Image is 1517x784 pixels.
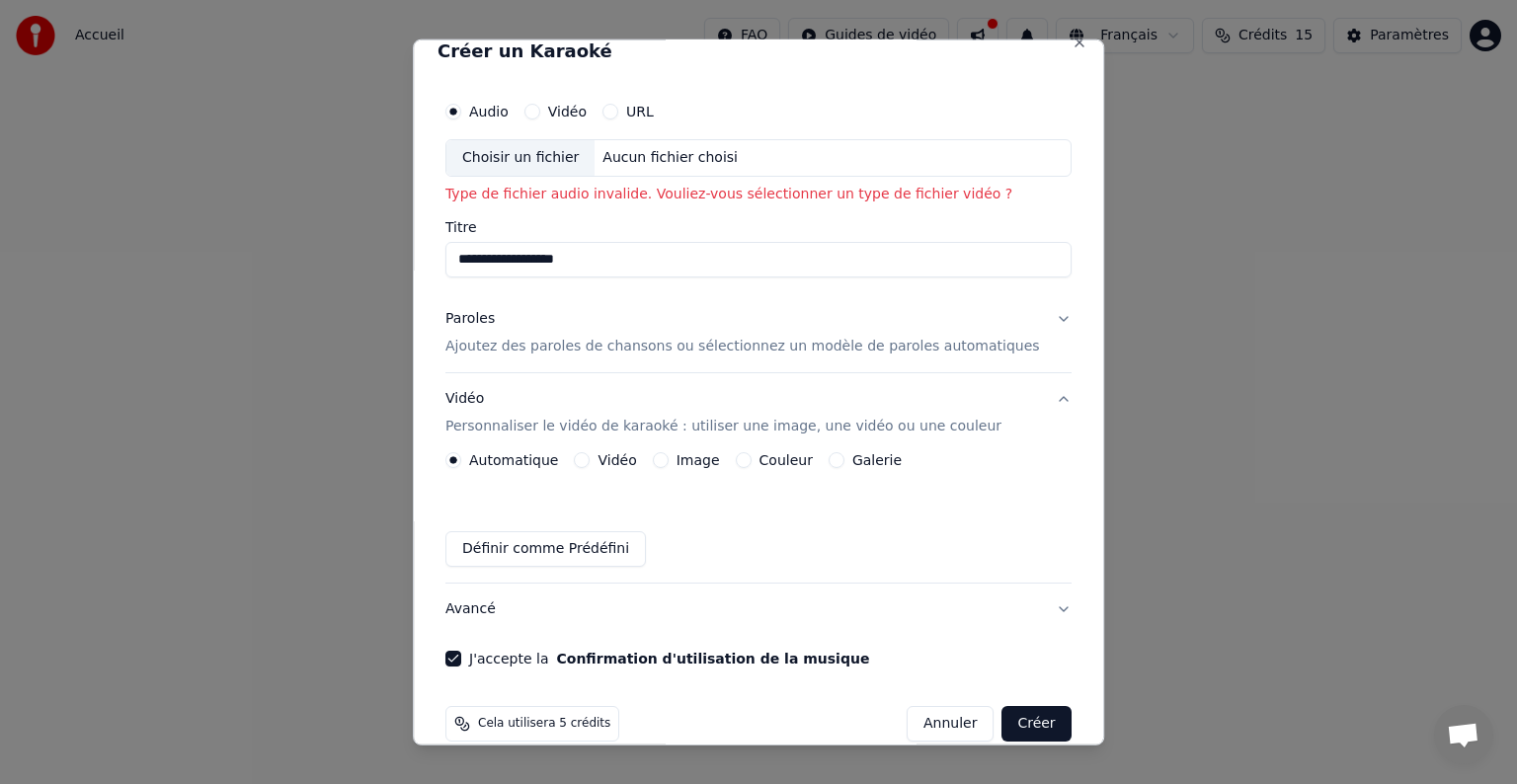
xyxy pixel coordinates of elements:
div: Aucun fichier choisi [596,148,747,168]
label: URL [626,105,654,118]
button: Annuler [907,706,994,742]
button: Créer [1002,706,1072,742]
label: Vidéo [548,105,587,118]
p: Personnaliser le vidéo de karaoké : utiliser une image, une vidéo ou une couleur [445,417,1001,436]
label: Vidéo [599,453,637,467]
label: Titre [445,220,1072,234]
div: Paroles [445,309,495,329]
p: Type de fichier audio invalide. Vouliez-vous sélectionner un type de fichier vidéo ? [445,185,1072,204]
label: Automatique [469,453,558,467]
div: Choisir un fichier [446,140,595,176]
div: VidéoPersonnaliser le vidéo de karaoké : utiliser une image, une vidéo ou une couleur [445,452,1072,583]
button: Définir comme Prédéfini [445,531,646,567]
button: Avancé [445,584,1072,635]
div: Vidéo [445,389,1001,436]
label: Galerie [852,453,902,467]
label: Audio [469,105,509,118]
label: J'accepte la [469,652,869,666]
button: VidéoPersonnaliser le vidéo de karaoké : utiliser une image, une vidéo ou une couleur [445,373,1072,452]
h2: Créer un Karaoké [438,42,1079,60]
label: Couleur [759,453,813,467]
button: ParolesAjoutez des paroles de chansons ou sélectionnez un modèle de paroles automatiques [445,293,1072,372]
label: Image [677,453,720,467]
button: J'accepte la [557,652,870,666]
span: Cela utilisera 5 crédits [478,716,610,732]
p: Ajoutez des paroles de chansons ou sélectionnez un modèle de paroles automatiques [445,337,1040,356]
